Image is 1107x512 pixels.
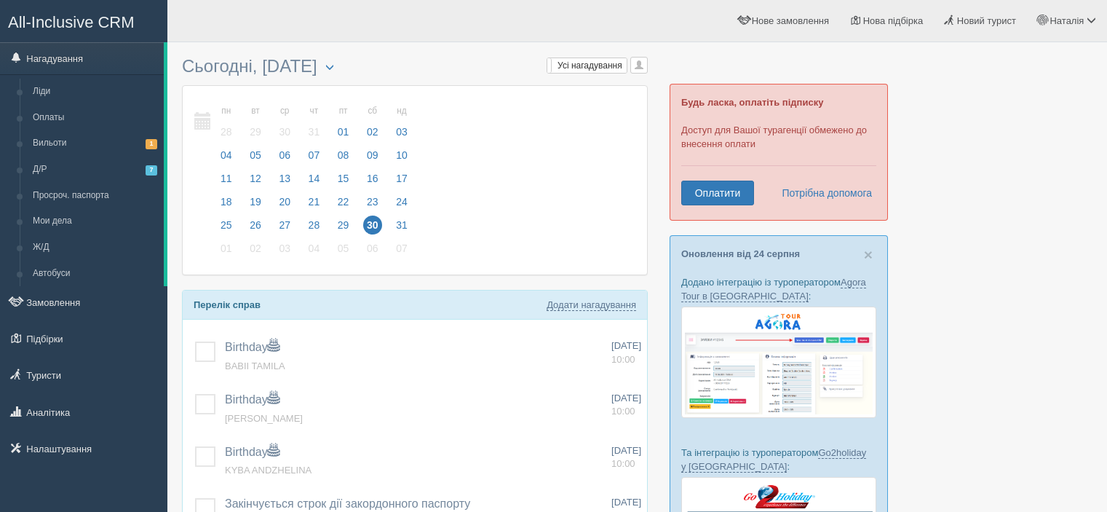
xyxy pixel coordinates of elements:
[611,406,635,417] span: 10:00
[681,97,823,108] b: Будь ласка, оплатіть підписку
[392,146,411,165] span: 10
[217,169,236,188] span: 11
[359,194,386,217] a: 23
[681,446,876,473] p: Та інтеграцію із туроператором :
[275,216,294,235] span: 27
[225,341,279,353] a: Birthday
[26,79,164,105] a: Ліди
[242,170,269,194] a: 12
[26,208,164,235] a: Мои дела
[225,413,303,424] a: [PERSON_NAME]
[330,147,357,170] a: 08
[301,147,328,170] a: 07
[388,170,412,194] a: 17
[681,277,866,302] a: Agora Tour в [GEOGRAPHIC_DATA]
[359,97,386,147] a: сб 02
[271,170,298,194] a: 13
[1050,15,1084,26] span: Наталія
[363,122,382,141] span: 02
[1,1,167,41] a: All-Inclusive CRM
[611,445,641,456] span: [DATE]
[359,240,386,264] a: 06
[225,361,285,371] a: BABII TAMILA
[225,497,470,510] a: Закінчується строк дії закордонного паспорту
[225,393,279,406] a: Birthday
[363,192,382,211] span: 23
[275,192,294,211] span: 20
[246,192,265,211] span: 19
[26,183,164,209] a: Просроч. паспорта
[26,105,164,131] a: Оплаты
[213,240,240,264] a: 01
[246,122,265,141] span: 29
[334,122,353,141] span: 01
[363,239,382,258] span: 06
[246,146,265,165] span: 05
[246,105,265,117] small: вт
[681,181,754,205] a: Оплатити
[213,217,240,240] a: 25
[305,216,324,235] span: 28
[275,169,294,188] span: 13
[392,169,411,188] span: 17
[611,458,635,469] span: 10:00
[611,444,641,471] a: [DATE] 10:00
[388,97,412,147] a: нд 03
[359,147,386,170] a: 09
[330,170,357,194] a: 15
[242,97,269,147] a: вт 29
[392,239,411,258] span: 07
[8,13,135,31] span: All-Inclusive CRM
[863,15,924,26] span: Нова підбірка
[246,239,265,258] span: 02
[271,147,298,170] a: 06
[611,497,641,508] span: [DATE]
[225,465,312,476] span: KYBA ANDZHELINA
[194,299,261,310] b: Перелік справ
[217,122,236,141] span: 28
[275,105,294,117] small: ср
[359,217,386,240] a: 30
[275,239,294,258] span: 03
[330,217,357,240] a: 29
[146,165,157,175] span: 7
[334,105,353,117] small: пт
[301,194,328,217] a: 21
[752,15,829,26] span: Нове замовлення
[363,146,382,165] span: 09
[388,240,412,264] a: 07
[611,354,635,365] span: 10:00
[301,170,328,194] a: 14
[388,147,412,170] a: 10
[611,392,641,419] a: [DATE] 10:00
[864,247,873,262] button: Close
[271,240,298,264] a: 03
[271,97,298,147] a: ср 30
[301,97,328,147] a: чт 31
[217,239,236,258] span: 01
[146,139,157,149] span: 1
[681,307,876,418] img: agora-tour-%D0%B7%D0%B0%D1%8F%D0%B2%D0%BA%D0%B8-%D1%81%D1%80%D0%BC-%D0%B4%D0%BB%D1%8F-%D1%82%D1%8...
[305,239,324,258] span: 04
[681,275,876,303] p: Додано інтеграцію із туроператором :
[242,240,269,264] a: 02
[213,170,240,194] a: 11
[330,240,357,264] a: 05
[213,194,240,217] a: 18
[334,239,353,258] span: 05
[363,216,382,235] span: 30
[392,105,411,117] small: нд
[26,235,164,261] a: Ж/Д
[392,122,411,141] span: 03
[213,147,240,170] a: 04
[334,169,353,188] span: 15
[334,216,353,235] span: 29
[957,15,1016,26] span: Новий турист
[225,446,279,458] a: Birthday
[217,192,236,211] span: 18
[271,194,298,217] a: 20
